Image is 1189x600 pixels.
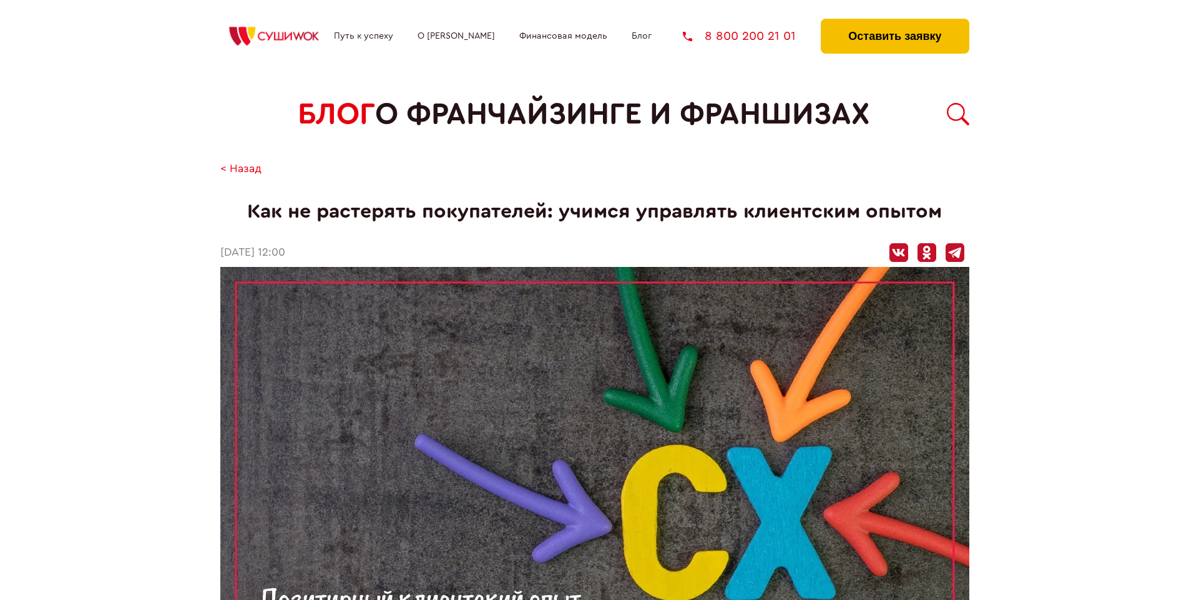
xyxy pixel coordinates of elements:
[334,31,393,41] a: Путь к успеху
[821,19,969,54] button: Оставить заявку
[519,31,607,41] a: Финансовая модель
[220,246,285,259] time: [DATE] 12:00
[298,97,375,132] span: БЛОГ
[705,30,796,42] span: 8 800 200 21 01
[375,97,869,132] span: о франчайзинге и франшизах
[220,163,262,176] a: < Назад
[683,30,796,42] a: 8 800 200 21 01
[418,31,495,41] a: О [PERSON_NAME]
[632,31,652,41] a: Блог
[220,200,969,223] h1: Как не растерять покупателей: учимся управлять клиентским опытом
